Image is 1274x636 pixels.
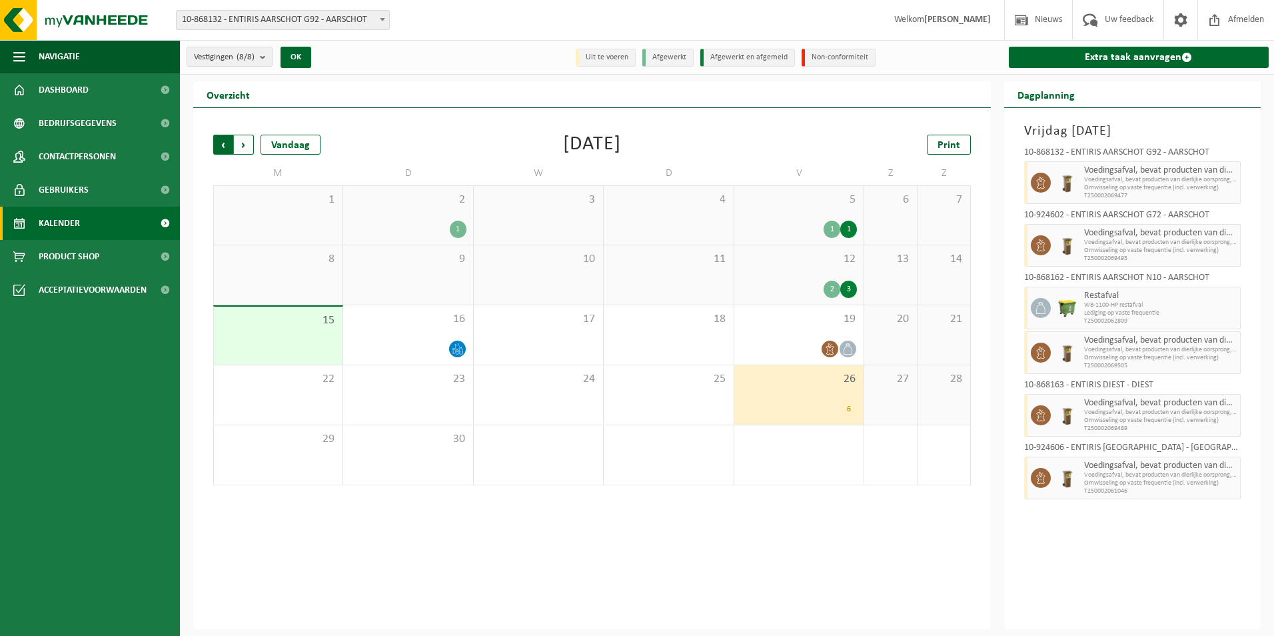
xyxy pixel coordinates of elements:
[871,252,910,267] span: 13
[840,281,857,298] div: 3
[1084,487,1237,495] span: T250002061046
[1057,468,1077,488] img: WB-0140-HPE-BN-01
[700,49,795,67] li: Afgewerkt en afgemeld
[39,273,147,307] span: Acceptatievoorwaarden
[563,135,621,155] div: [DATE]
[221,193,336,207] span: 1
[1057,235,1077,255] img: WB-0140-HPE-BN-01
[39,73,89,107] span: Dashboard
[450,221,466,238] div: 1
[213,161,343,185] td: M
[261,135,320,155] div: Vandaag
[1024,273,1241,287] div: 10-868162 - ENTIRIS AARSCHOT N10 - AARSCHOT
[1084,184,1237,192] span: Omwisseling op vaste frequentie (incl. verwerking)
[1084,228,1237,239] span: Voedingsafval, bevat producten van dierlijke oorsprong, onverpakt, categorie 3
[1024,381,1241,394] div: 10-868163 - ENTIRIS DIEST - DIEST
[176,10,390,30] span: 10-868132 - ENTIRIS AARSCHOT G92 - AARSCHOT
[213,135,233,155] span: Vorige
[1009,47,1269,68] a: Extra taak aanvragen
[177,11,389,29] span: 10-868132 - ENTIRIS AARSCHOT G92 - AARSCHOT
[1024,443,1241,457] div: 10-924606 - ENTIRIS [GEOGRAPHIC_DATA] - [GEOGRAPHIC_DATA]
[39,107,117,140] span: Bedrijfsgegevens
[1084,409,1237,417] span: Voedingsafval, bevat producten van dierlijke oorsprong, onve
[1084,425,1237,433] span: T250002069489
[741,193,857,207] span: 5
[927,135,971,155] a: Print
[194,47,255,67] span: Vestigingen
[610,312,726,327] span: 18
[918,161,971,185] td: Z
[840,221,857,238] div: 1
[924,372,963,387] span: 28
[350,372,466,387] span: 23
[1084,192,1237,200] span: T250002069477
[1024,211,1241,224] div: 10-924602 - ENTIRIS AARSCHOT G72 - AARSCHOT
[741,312,857,327] span: 19
[480,312,596,327] span: 17
[1084,165,1237,176] span: Voedingsafval, bevat producten van dierlijke oorsprong, onverpakt, categorie 3
[610,372,726,387] span: 25
[221,252,336,267] span: 8
[1084,239,1237,247] span: Voedingsafval, bevat producten van dierlijke oorsprong, onve
[1084,346,1237,354] span: Voedingsafval, bevat producten van dierlijke oorsprong, onve
[1084,461,1237,471] span: Voedingsafval, bevat producten van dierlijke oorsprong, onverpakt, categorie 3
[1084,479,1237,487] span: Omwisseling op vaste frequentie (incl. verwerking)
[1004,81,1088,107] h2: Dagplanning
[1084,309,1237,317] span: Lediging op vaste frequentie
[1084,335,1237,346] span: Voedingsafval, bevat producten van dierlijke oorsprong, onverpakt, categorie 3
[221,313,336,328] span: 15
[864,161,918,185] td: Z
[924,252,963,267] span: 14
[1057,405,1077,425] img: WB-0140-HPE-BN-01
[610,252,726,267] span: 11
[1084,417,1237,425] span: Omwisseling op vaste frequentie (incl. verwerking)
[1024,148,1241,161] div: 10-868132 - ENTIRIS AARSCHOT G92 - AARSCHOT
[39,207,80,240] span: Kalender
[281,47,311,68] button: OK
[1084,247,1237,255] span: Omwisseling op vaste frequentie (incl. verwerking)
[234,135,254,155] span: Volgende
[1084,301,1237,309] span: WB-1100-HP restafval
[1084,398,1237,409] span: Voedingsafval, bevat producten van dierlijke oorsprong, onverpakt, categorie 3
[1057,173,1077,193] img: WB-0140-HPE-BN-01
[350,252,466,267] span: 9
[576,49,636,67] li: Uit te voeren
[1084,354,1237,362] span: Omwisseling op vaste frequentie (incl. verwerking)
[480,193,596,207] span: 3
[39,240,99,273] span: Product Shop
[1084,471,1237,479] span: Voedingsafval, bevat producten van dierlijke oorsprong, onve
[1084,317,1237,325] span: T250002062809
[938,140,960,151] span: Print
[924,193,963,207] span: 7
[343,161,473,185] td: D
[1057,298,1077,318] img: WB-1100-HPE-GN-50
[924,15,991,25] strong: [PERSON_NAME]
[1024,121,1241,141] h3: Vrijdag [DATE]
[1084,362,1237,370] span: T250002069505
[237,53,255,61] count: (8/8)
[1084,291,1237,301] span: Restafval
[741,252,857,267] span: 12
[39,140,116,173] span: Contactpersonen
[1084,176,1237,184] span: Voedingsafval, bevat producten van dierlijke oorsprong, onve
[610,193,726,207] span: 4
[604,161,734,185] td: D
[350,432,466,447] span: 30
[802,49,876,67] li: Non-conformiteit
[734,161,864,185] td: V
[221,372,336,387] span: 22
[1057,343,1077,363] img: WB-0140-HPE-BN-01
[39,173,89,207] span: Gebruikers
[871,193,910,207] span: 6
[474,161,604,185] td: W
[193,81,263,107] h2: Overzicht
[187,47,273,67] button: Vestigingen(8/8)
[350,312,466,327] span: 16
[221,432,336,447] span: 29
[741,372,857,387] span: 26
[480,252,596,267] span: 10
[824,221,840,238] div: 1
[824,281,840,298] div: 2
[642,49,694,67] li: Afgewerkt
[39,40,80,73] span: Navigatie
